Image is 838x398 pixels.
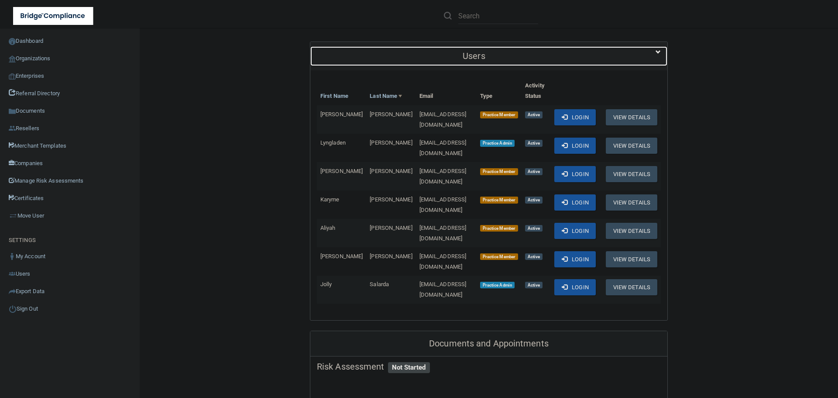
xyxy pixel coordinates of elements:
h5: Users [317,51,631,61]
span: [PERSON_NAME] [370,139,412,146]
th: Activity Status [522,77,551,105]
span: Active [525,140,543,147]
button: View Details [606,279,657,295]
a: Last Name [370,91,402,101]
span: Practice Admin [480,282,515,289]
button: View Details [606,166,657,182]
button: Login [554,251,596,267]
img: ic_user_dark.df1a06c3.png [9,253,16,260]
span: Active [525,111,543,118]
img: ic-search.3b580494.png [444,12,452,20]
span: Active [525,197,543,204]
img: ic_reseller.de258add.png [9,125,16,132]
img: ic_dashboard_dark.d01f4a41.png [9,38,16,45]
button: Login [554,138,596,154]
img: ic_power_dark.7ecde6b1.png [9,305,17,313]
img: organization-icon.f8decf85.png [9,55,16,62]
img: briefcase.64adab9b.png [9,211,17,220]
button: Login [554,109,596,125]
h5: Risk Assessment [317,362,661,371]
input: Search [458,8,538,24]
th: Email [416,77,477,105]
span: Practice Member [480,111,518,118]
span: [EMAIL_ADDRESS][DOMAIN_NAME] [419,196,467,213]
button: Login [554,223,596,239]
button: View Details [606,251,657,267]
span: [PERSON_NAME] [370,253,412,260]
span: Lyngladen [320,139,346,146]
label: SETTINGS [9,235,36,246]
span: Active [525,168,543,175]
span: Practice Admin [480,140,515,147]
button: Login [554,166,596,182]
span: [PERSON_NAME] [320,168,363,174]
img: icon-users.e205127d.png [9,270,16,277]
span: [PERSON_NAME] [370,225,412,231]
span: [EMAIL_ADDRESS][DOMAIN_NAME] [419,253,467,270]
span: Active [525,282,543,289]
span: [PERSON_NAME] [320,253,363,260]
span: Practice Member [480,253,518,260]
span: Karyme [320,196,340,203]
button: Login [554,279,596,295]
span: Salarda [370,281,389,287]
span: [EMAIL_ADDRESS][DOMAIN_NAME] [419,225,467,242]
span: [PERSON_NAME] [370,168,412,174]
button: View Details [606,109,657,125]
button: Login [554,194,596,211]
a: Users [317,46,661,66]
span: Practice Member [480,225,518,232]
span: [EMAIL_ADDRESS][DOMAIN_NAME] [419,139,467,156]
span: Practice Member [480,168,518,175]
img: icon-documents.8dae5593.png [9,108,16,115]
button: View Details [606,138,657,154]
th: Type [477,77,522,105]
span: Active [525,225,543,232]
span: Aliyah [320,225,336,231]
span: [EMAIL_ADDRESS][DOMAIN_NAME] [419,111,467,128]
span: [EMAIL_ADDRESS][DOMAIN_NAME] [419,168,467,185]
div: Documents and Appointments [310,331,667,356]
span: Not Started [388,362,430,374]
span: Jolly [320,281,332,287]
span: [PERSON_NAME] [370,196,412,203]
button: View Details [606,223,657,239]
img: bridge_compliance_login_screen.278c3ca4.svg [13,7,93,25]
span: Practice Member [480,197,518,204]
button: View Details [606,194,657,211]
a: First Name [320,91,348,101]
span: [PERSON_NAME] [370,111,412,118]
img: icon-export.b9366987.png [9,288,16,295]
span: Active [525,253,543,260]
img: enterprise.0d942306.png [9,73,16,80]
span: [PERSON_NAME] [320,111,363,118]
span: [EMAIL_ADDRESS][DOMAIN_NAME] [419,281,467,298]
